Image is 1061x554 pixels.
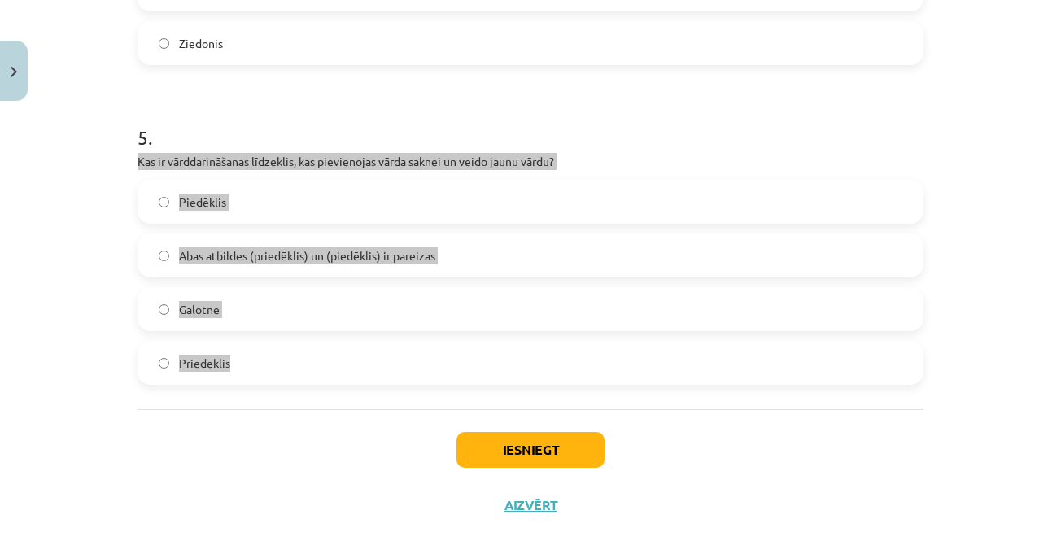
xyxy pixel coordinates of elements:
input: Piedēklis [159,197,169,207]
span: Abas atbildes (priedēklis) un (piedēklis) ir pareizas [179,247,435,264]
button: Iesniegt [456,432,605,468]
span: Priedēklis [179,355,230,372]
input: Priedēklis [159,358,169,369]
h1: 5 . [138,98,923,148]
input: Abas atbildes (priedēklis) un (piedēklis) ir pareizas [159,251,169,261]
span: Piedēklis [179,194,226,211]
span: Ziedonis [179,35,223,52]
img: icon-close-lesson-0947bae3869378f0d4975bcd49f059093ad1ed9edebbc8119c70593378902aed.svg [11,67,17,77]
p: Kas ir vārddarināšanas līdzeklis, kas pievienojas vārda saknei un veido jaunu vārdu? [138,153,923,170]
input: Ziedonis [159,38,169,49]
input: Galotne [159,304,169,315]
button: Aizvērt [500,497,561,513]
span: Galotne [179,301,220,318]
